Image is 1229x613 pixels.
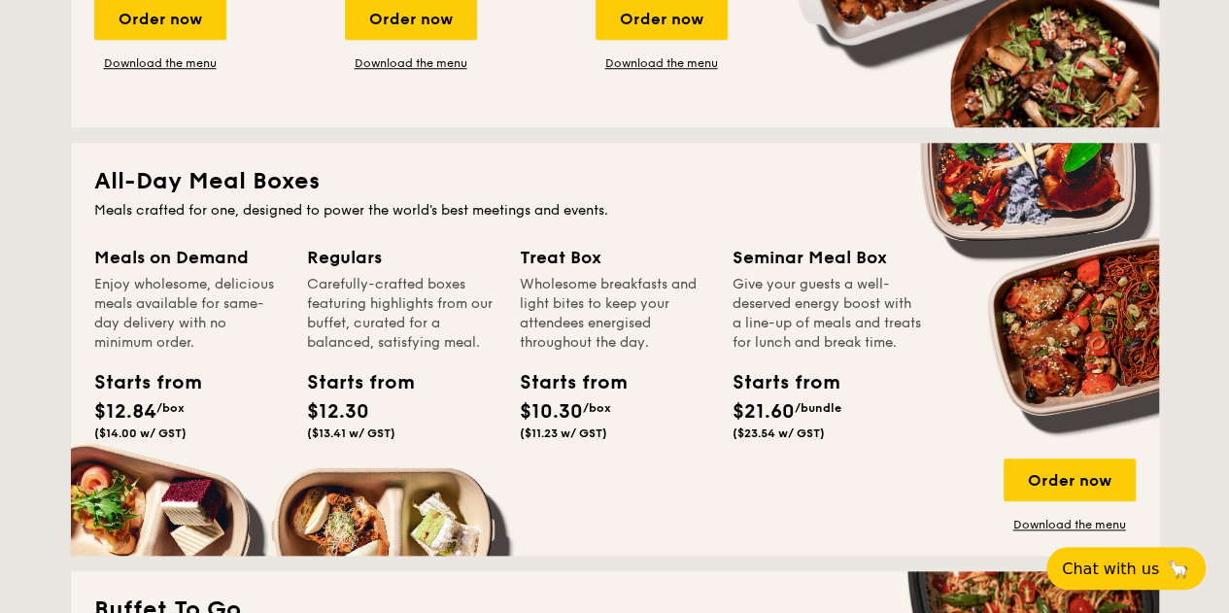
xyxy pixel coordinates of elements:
[795,401,841,415] span: /bundle
[520,244,709,271] div: Treat Box
[307,275,496,353] div: Carefully-crafted boxes featuring highlights from our buffet, curated for a balanced, satisfying ...
[520,275,709,353] div: Wholesome breakfasts and light bites to keep your attendees energised throughout the day.
[307,368,394,397] div: Starts from
[733,426,825,440] span: ($23.54 w/ GST)
[94,275,284,353] div: Enjoy wholesome, delicious meals available for same-day delivery with no minimum order.
[94,166,1136,197] h2: All-Day Meal Boxes
[94,244,284,271] div: Meals on Demand
[1062,560,1159,578] span: Chat with us
[345,55,477,71] a: Download the menu
[307,400,369,424] span: $12.30
[733,368,820,397] div: Starts from
[1167,558,1190,580] span: 🦙
[1004,459,1136,501] div: Order now
[94,400,156,424] span: $12.84
[733,275,922,353] div: Give your guests a well-deserved energy boost with a line-up of meals and treats for lunch and br...
[596,55,728,71] a: Download the menu
[94,426,187,440] span: ($14.00 w/ GST)
[520,400,583,424] span: $10.30
[733,244,922,271] div: Seminar Meal Box
[583,401,611,415] span: /box
[307,426,395,440] span: ($13.41 w/ GST)
[1004,517,1136,532] a: Download the menu
[1046,547,1206,590] button: Chat with us🦙
[94,201,1136,221] div: Meals crafted for one, designed to power the world's best meetings and events.
[520,368,607,397] div: Starts from
[307,244,496,271] div: Regulars
[156,401,185,415] span: /box
[520,426,607,440] span: ($11.23 w/ GST)
[733,400,795,424] span: $21.60
[94,368,182,397] div: Starts from
[94,55,226,71] a: Download the menu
